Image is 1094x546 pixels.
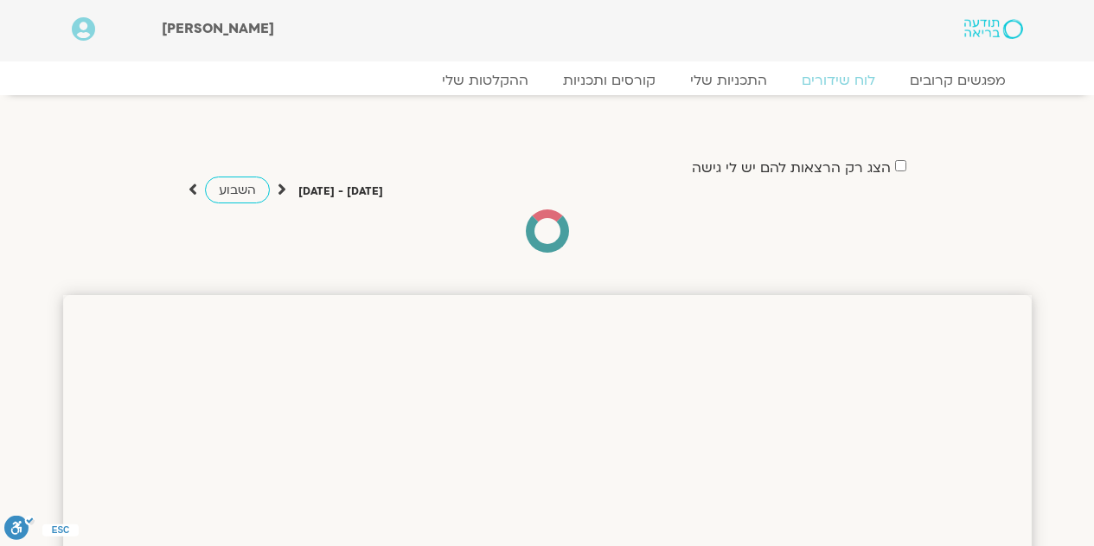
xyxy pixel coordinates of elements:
[162,19,274,38] span: [PERSON_NAME]
[784,72,892,89] a: לוח שידורים
[546,72,673,89] a: קורסים ותכניות
[425,72,546,89] a: ההקלטות שלי
[673,72,784,89] a: התכניות שלי
[892,72,1023,89] a: מפגשים קרובים
[692,160,891,176] label: הצג רק הרצאות להם יש לי גישה
[205,177,270,203] a: השבוע
[72,72,1023,89] nav: Menu
[219,182,256,198] span: השבוע
[298,183,383,201] p: [DATE] - [DATE]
